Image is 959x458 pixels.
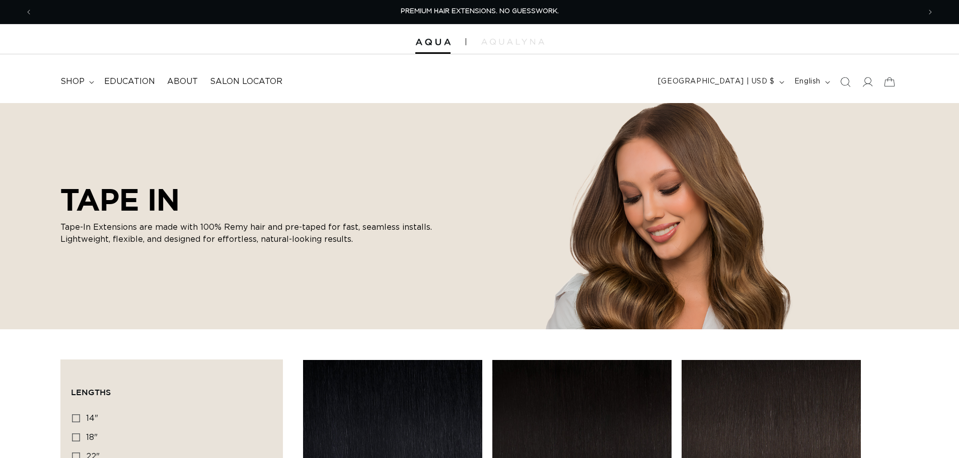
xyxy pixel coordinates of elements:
span: Education [104,76,155,87]
span: [GEOGRAPHIC_DATA] | USD $ [658,76,775,87]
span: 14" [86,414,98,422]
button: [GEOGRAPHIC_DATA] | USD $ [652,72,788,91]
a: About [161,70,204,93]
p: Tape-In Extensions are made with 100% Remy hair and pre-taped for fast, seamless installs. Lightw... [60,221,443,245]
a: Salon Locator [204,70,288,93]
a: Education [98,70,161,93]
h2: TAPE IN [60,182,443,217]
button: Next announcement [919,3,941,22]
summary: shop [54,70,98,93]
span: English [794,76,821,87]
summary: Lengths (0 selected) [71,370,272,406]
button: English [788,72,834,91]
img: aqualyna.com [481,39,544,45]
img: Aqua Hair Extensions [415,39,451,46]
summary: Search [834,71,856,93]
span: About [167,76,198,87]
span: 18" [86,433,98,441]
span: Lengths [71,388,111,397]
span: PREMIUM HAIR EXTENSIONS. NO GUESSWORK. [401,8,559,15]
span: shop [60,76,85,87]
span: Salon Locator [210,76,282,87]
button: Previous announcement [18,3,40,22]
